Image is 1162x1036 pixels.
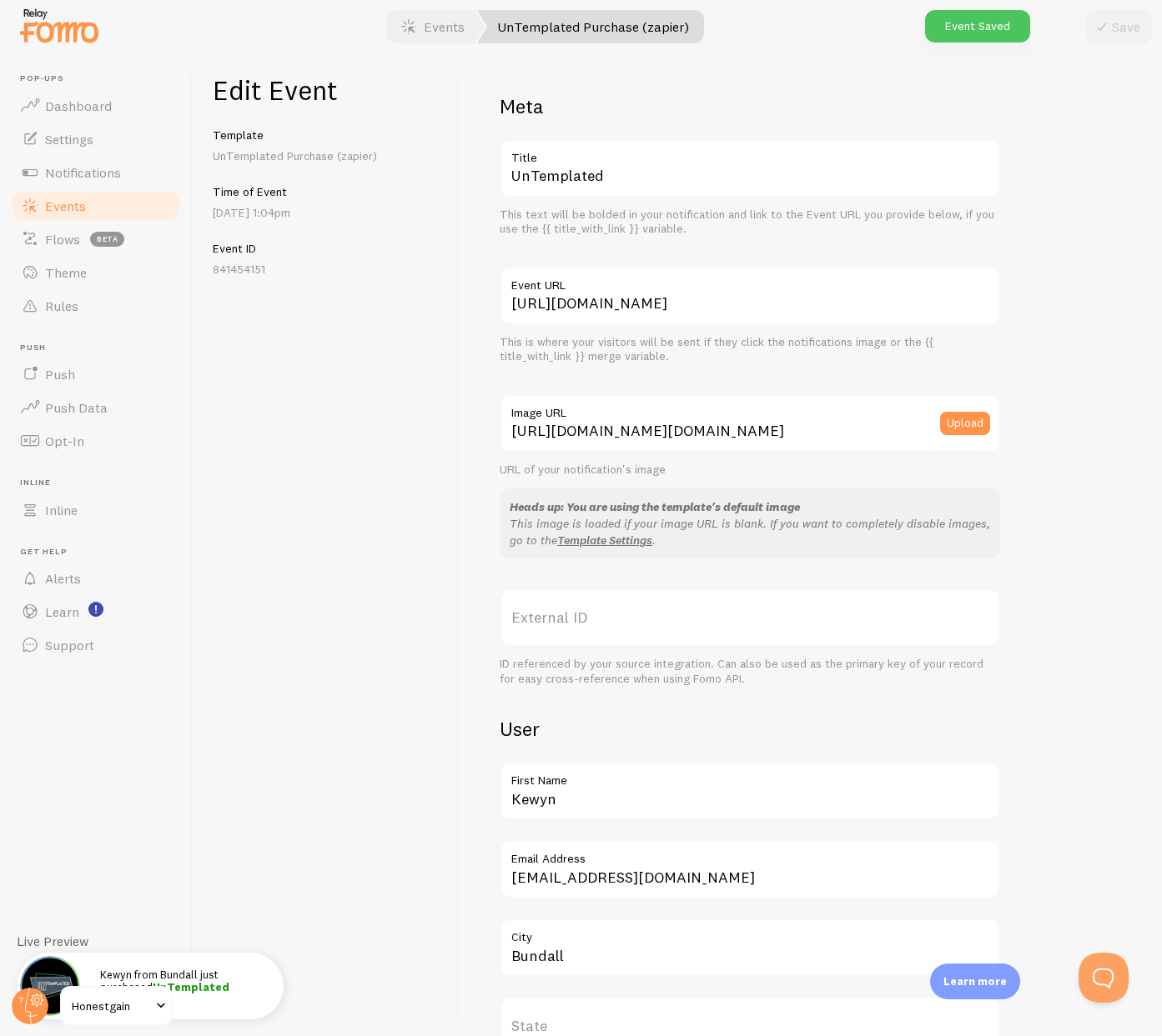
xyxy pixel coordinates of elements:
a: Learn [10,595,182,628]
span: Inline [20,478,182,488]
span: Push [45,366,75,383]
a: Alerts [10,562,182,595]
div: Event Saved [925,10,1030,43]
label: Event URL [500,267,1000,295]
a: Settings [10,123,182,156]
span: Dashboard [45,98,112,114]
div: This text will be bolded in your notification and link to the Event URL you provide below, if you... [500,208,1000,237]
div: Learn more [930,963,1020,999]
span: Flows [45,231,80,248]
span: Get Help [20,547,182,558]
span: Honestgain [72,996,151,1016]
a: Honestgain [60,986,173,1026]
button: Upload [940,412,990,435]
svg: <p>Watch New Feature Tutorials!</p> [88,602,103,617]
h1: Edit Event [213,73,439,108]
span: Alerts [45,570,81,587]
div: ID referenced by your source integration. Can also be used as the primary key of your record for ... [500,657,1000,686]
p: Learn more [943,973,1007,989]
label: City [500,918,1000,947]
h2: Meta [500,93,1000,119]
h2: User [500,716,1000,742]
div: This is where your visitors will be sent if they click the notifications image or the {{ title_wi... [500,335,1000,364]
div: URL of your notification's image [500,463,1000,478]
p: UnTemplated Purchase (zapier) [213,148,439,164]
span: Inline [45,502,78,518]
span: Rules [45,298,78,314]
h5: Template [213,128,439,143]
a: Push Data [10,391,182,424]
p: 841454151 [213,261,439,278]
label: Title [500,139,1000,168]
img: fomo-relay-logo-orange.svg [18,4,101,47]
span: Learn [45,603,79,620]
a: Events [10,189,182,223]
label: Email Address [500,840,1000,868]
span: Settings [45,131,93,148]
label: Image URL [500,394,1000,423]
label: First Name [500,762,1000,790]
h5: Event ID [213,241,439,256]
h5: Time of Event [213,184,439,199]
span: Pop-ups [20,73,182,84]
p: This image is loaded if your image URL is blank. If you want to completely disable images, go to ... [510,515,990,548]
span: Events [45,198,86,214]
a: Flows beta [10,223,182,256]
div: Heads up: You are using the template's default image [510,498,990,515]
a: Push [10,358,182,391]
iframe: Help Scout Beacon - Open [1079,953,1129,1003]
a: Inline [10,493,182,527]
span: Theme [45,264,87,281]
span: Opt-In [45,433,84,449]
a: Opt-In [10,424,182,458]
span: Notifications [45,164,121,181]
a: Dashboard [10,89,182,123]
a: Support [10,628,182,662]
p: [DATE] 1:04pm [213,204,439,221]
span: Support [45,637,94,653]
a: Notifications [10,156,182,189]
a: Theme [10,256,182,289]
span: Push [20,343,182,353]
a: Template Settings [557,533,652,548]
a: Rules [10,289,182,323]
span: Push Data [45,399,108,416]
label: External ID [500,588,1000,647]
span: beta [90,232,124,247]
